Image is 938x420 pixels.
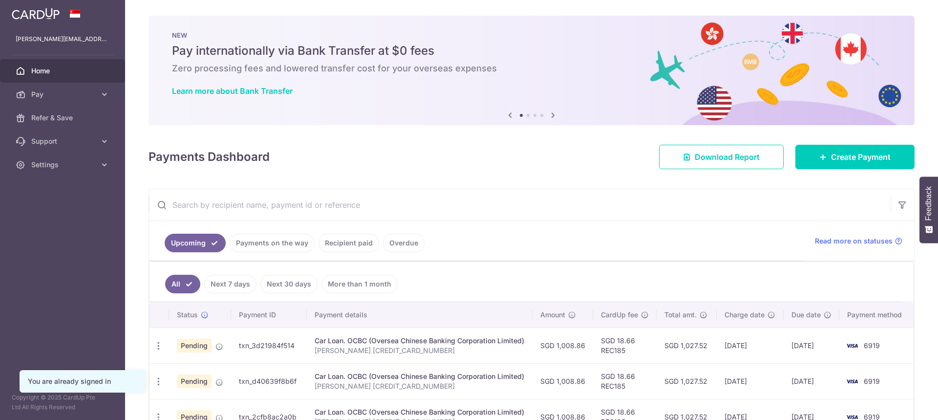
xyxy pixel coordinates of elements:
a: Payments on the way [230,234,315,252]
a: More than 1 month [321,275,398,293]
p: [PERSON_NAME] [CREDIT_CARD_NUMBER] [315,346,525,355]
td: SGD 1,008.86 [533,363,593,399]
img: Bank Card [842,340,862,352]
span: Due date [791,310,821,320]
span: Create Payment [831,151,891,163]
td: SGD 1,027.52 [657,328,717,363]
img: Bank transfer banner [149,16,915,125]
h6: Zero processing fees and lowered transfer cost for your overseas expenses [172,63,891,74]
span: Home [31,66,96,76]
a: Upcoming [165,234,226,252]
span: Support [31,136,96,146]
span: 6919 [864,341,880,350]
p: [PERSON_NAME] [CREDIT_CARD_NUMBER] [315,381,525,391]
h4: Payments Dashboard [149,148,270,166]
td: [DATE] [717,328,783,363]
a: Download Report [659,145,784,169]
div: You are already signed in [28,376,136,386]
span: 6919 [864,377,880,385]
span: Pay [31,89,96,99]
input: Search by recipient name, payment id or reference [149,189,891,221]
div: Car Loan. OCBC (Oversea Chinese Banking Corporation Limited) [315,336,525,346]
a: Learn more about Bank Transfer [172,86,293,96]
span: Total amt. [664,310,697,320]
img: CardUp [12,8,60,20]
td: txn_3d21984f514 [231,328,307,363]
p: NEW [172,31,891,39]
span: Status [177,310,198,320]
span: Download Report [695,151,760,163]
span: Pending [177,339,212,353]
a: Next 7 days [204,275,256,293]
th: Payment method [839,302,914,328]
a: Next 30 days [260,275,318,293]
td: txn_d40639f8b6f [231,363,307,399]
h5: Pay internationally via Bank Transfer at $0 fees [172,43,891,59]
td: SGD 18.66 REC185 [593,363,657,399]
div: Car Loan. OCBC (Oversea Chinese Banking Corporation Limited) [315,407,525,417]
td: [DATE] [784,328,839,363]
td: SGD 18.66 REC185 [593,328,657,363]
span: Settings [31,160,96,170]
p: [PERSON_NAME][EMAIL_ADDRESS][PERSON_NAME][DOMAIN_NAME] [16,34,109,44]
span: CardUp fee [601,310,638,320]
a: Recipient paid [319,234,379,252]
img: Bank Card [842,376,862,387]
th: Payment details [307,302,533,328]
a: Overdue [383,234,425,252]
span: Read more on statuses [815,236,893,246]
th: Payment ID [231,302,307,328]
span: Feedback [924,186,933,221]
td: SGD 1,027.52 [657,363,717,399]
td: [DATE] [784,363,839,399]
a: Read more on statuses [815,236,902,246]
a: Create Payment [795,145,915,169]
a: All [165,275,200,293]
button: Feedback - Show survey [919,177,938,243]
td: SGD 1,008.86 [533,328,593,363]
td: [DATE] [717,363,783,399]
span: Amount [540,310,565,320]
span: Refer & Save [31,113,96,123]
span: Pending [177,375,212,388]
div: Car Loan. OCBC (Oversea Chinese Banking Corporation Limited) [315,372,525,381]
span: Charge date [725,310,765,320]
